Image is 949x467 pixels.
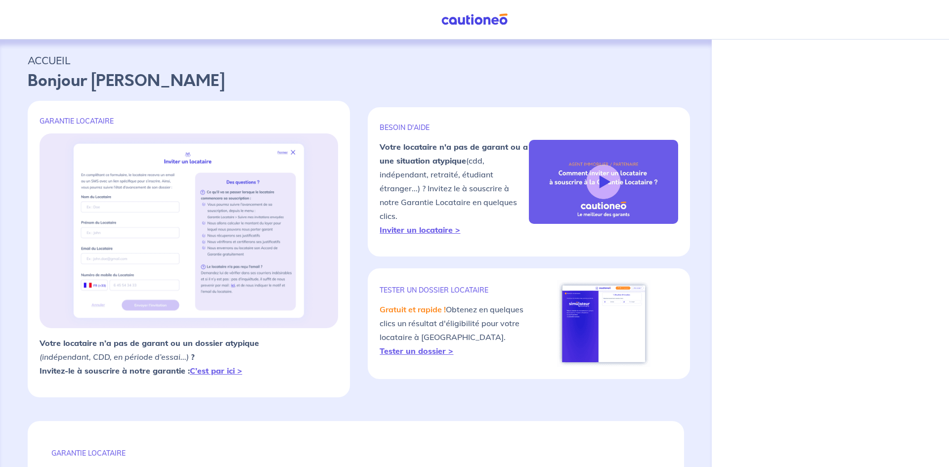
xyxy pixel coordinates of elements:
[380,286,529,295] p: TESTER un dossier locataire
[28,51,684,69] p: ACCUEIL
[380,304,446,314] em: Gratuit et rapide !
[557,280,650,367] img: simulateur.png
[40,338,259,348] strong: Votre locataire n’a pas de garant ou un dossier atypique
[191,352,195,362] strong: ?
[40,117,338,126] p: GARANTIE LOCATAIRE
[380,302,529,358] p: Obtenez en quelques clics un résultat d'éligibilité pour votre locataire à [GEOGRAPHIC_DATA].
[380,346,453,356] a: Tester un dossier >
[380,225,460,235] a: Inviter un locataire >
[529,140,678,224] img: video-gli-new-none.jpg
[40,352,189,362] em: (indépendant, CDD, en période d’essai...)
[51,449,660,458] p: GARANTIE LOCATAIRE
[28,69,684,93] p: Bonjour [PERSON_NAME]
[380,142,528,166] strong: Votre locataire n'a pas de garant ou a une situation atypique
[190,366,242,376] a: C’est par ici >
[63,133,314,328] img: invite.png
[437,13,512,26] img: Cautioneo
[40,366,242,376] strong: Invitez-le à souscrire à notre garantie :
[380,140,529,237] p: (cdd, indépendant, retraité, étudiant étranger...) ? Invitez le à souscrire à notre Garantie Loca...
[380,123,529,132] p: BESOIN D'AIDE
